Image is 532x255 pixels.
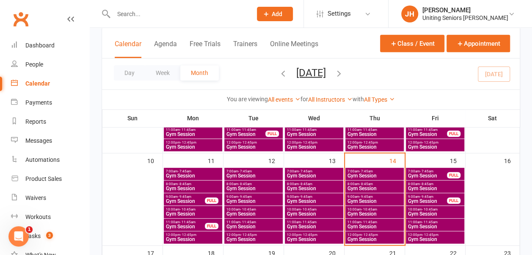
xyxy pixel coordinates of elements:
a: Product Sales [11,169,89,188]
div: Waivers [25,194,46,201]
div: 12 [268,153,284,167]
button: Free Trials [190,40,221,58]
span: Gym Session [347,173,402,178]
span: 11:00am [347,128,402,132]
span: - 7:45am [178,169,191,173]
span: - 12:45pm [362,233,378,237]
div: 15 [450,153,465,167]
span: - 7:45am [420,169,433,173]
span: Gym Session [165,186,221,191]
span: - 11:45am [361,128,377,132]
span: 9:00am [226,195,281,199]
a: Automations [11,150,89,169]
span: - 8:45am [238,182,252,186]
span: Gym Session [226,186,281,191]
span: - 10:45am [422,208,438,211]
span: Gym Session [165,173,221,178]
span: Gym Session [165,237,221,242]
span: 11:00am [226,220,281,224]
span: 8:00am [347,182,402,186]
th: Mon [163,109,223,127]
span: - 9:45am [178,195,191,199]
span: - 11:45am [301,128,317,132]
th: Tue [223,109,284,127]
span: Gym Session [347,224,402,229]
a: Dashboard [11,36,89,55]
span: Gym Session [408,211,463,216]
span: 10:00am [347,208,402,211]
strong: You are viewing [227,96,268,103]
th: Wed [284,109,345,127]
span: - 12:45pm [422,141,438,144]
div: FULL [447,130,460,137]
span: 12:00pm [287,233,342,237]
div: 13 [329,153,344,167]
span: - 12:45pm [301,233,317,237]
span: - 8:45am [299,182,312,186]
div: FULL [265,130,279,137]
span: Gym Session [408,144,463,150]
button: Month [180,65,219,80]
a: Workouts [11,208,89,227]
span: Gym Session [165,224,205,229]
button: Class / Event [380,35,444,52]
div: Payments [25,99,52,106]
div: Tasks [25,233,41,239]
span: 12:00pm [226,141,281,144]
span: 8:00am [226,182,281,186]
span: - 11:45am [361,220,377,224]
span: 11:00am [287,128,342,132]
span: - 12:45pm [241,233,257,237]
span: - 11:45am [422,128,438,132]
span: Gym Session [226,144,281,150]
button: Appointment [447,35,510,52]
div: JH [401,6,418,22]
div: Reports [25,118,46,125]
div: Automations [25,156,60,163]
span: Gym Session [408,199,447,204]
strong: with [353,96,364,103]
span: Gym Session [226,199,281,204]
span: 8:00am [287,182,342,186]
span: 12:00pm [408,233,463,237]
span: - 9:45am [238,195,252,199]
span: - 10:45am [301,208,317,211]
a: All events [268,96,300,103]
span: 9:00am [165,195,205,199]
span: Gym Session [165,199,205,204]
span: 11:00am [408,128,447,132]
span: Gym Session [287,199,342,204]
th: Thu [345,109,405,127]
span: 9:00am [347,195,402,199]
a: Messages [11,131,89,150]
a: All Instructors [308,96,353,103]
span: Gym Session [287,144,342,150]
div: 16 [504,153,519,167]
span: - 11:45am [180,220,196,224]
span: - 11:45am [240,220,256,224]
span: - 12:45pm [301,141,317,144]
input: Search... [111,8,246,20]
span: 11:00am [408,220,463,224]
button: Agenda [154,40,177,58]
span: 9:00am [287,195,342,199]
span: 8:00am [408,182,463,186]
div: Workouts [25,213,51,220]
span: Gym Session [226,132,266,137]
span: 7:00am [287,169,342,173]
span: Gym Session [165,144,221,150]
span: - 8:45am [359,182,373,186]
button: Add [257,7,293,21]
a: People [11,55,89,74]
span: 10:00am [408,208,463,211]
span: - 7:45am [238,169,252,173]
span: 7:00am [347,169,402,173]
button: Trainers [233,40,257,58]
div: 10 [147,153,163,167]
span: Gym Session [226,173,281,178]
span: Gym Session [408,173,447,178]
span: Gym Session [408,132,447,137]
span: Gym Session [287,224,342,229]
span: Gym Session [408,186,463,191]
button: Week [145,65,180,80]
